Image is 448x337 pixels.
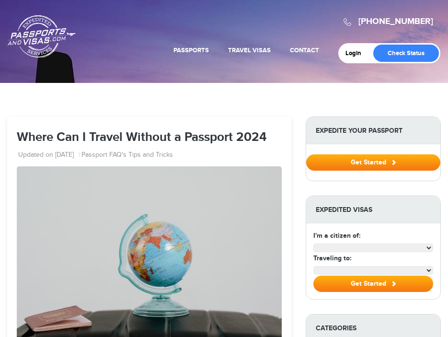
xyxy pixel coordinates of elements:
a: Passports & [DOMAIN_NAME] [8,15,76,58]
a: Check Status [373,45,439,62]
a: Passport FAQ's [81,151,126,160]
a: Travel Visas [228,46,271,54]
button: Get Started [313,276,433,292]
a: [PHONE_NUMBER] [358,16,433,27]
strong: Expedite Your Passport [306,117,440,144]
strong: Expedited Visas [306,196,440,223]
a: Tips and Tricks [128,151,173,160]
h1: Where Can I Travel Without a Passport 2024 [17,131,282,145]
a: Get Started [306,158,440,166]
button: Get Started [306,154,440,171]
label: I'm a citizen of: [313,231,360,241]
label: Traveling to: [313,253,351,263]
a: Login [345,49,368,57]
li: Updated on [DATE] [18,151,80,160]
a: Passports [173,46,209,54]
a: Contact [290,46,319,54]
